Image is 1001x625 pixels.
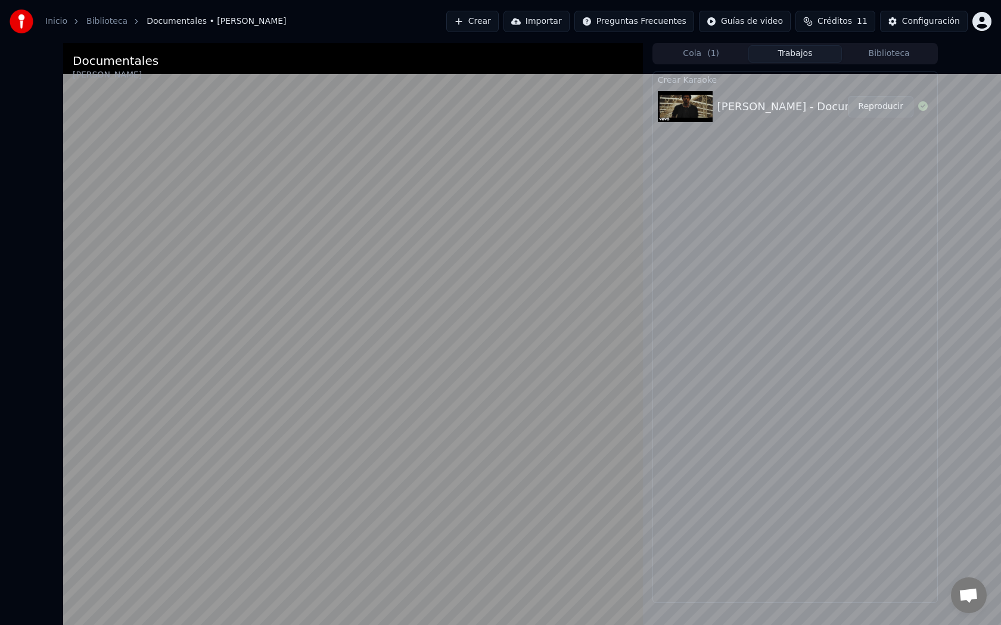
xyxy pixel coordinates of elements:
button: Trabajos [748,45,843,63]
button: Crear [446,11,499,32]
span: ( 1 ) [707,48,719,60]
button: Guías de video [699,11,791,32]
nav: breadcrumb [45,15,287,27]
button: Configuración [880,11,968,32]
div: Documentales [73,52,158,69]
div: [PERSON_NAME] - Documentales [717,98,894,115]
button: Preguntas Frecuentes [574,11,694,32]
button: Importar [503,11,570,32]
button: Biblioteca [842,45,936,63]
button: Cola [654,45,748,63]
div: [PERSON_NAME] [73,69,158,81]
img: youka [10,10,33,33]
div: Configuración [902,15,960,27]
span: 11 [857,15,868,27]
span: Créditos [817,15,852,27]
span: Documentales • [PERSON_NAME] [147,15,286,27]
a: Inicio [45,15,67,27]
div: Crear Karaoke [653,72,937,86]
button: Reproducir [848,96,913,117]
a: Biblioteca [86,15,128,27]
a: Chat abierto [951,577,987,613]
button: Créditos11 [795,11,875,32]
